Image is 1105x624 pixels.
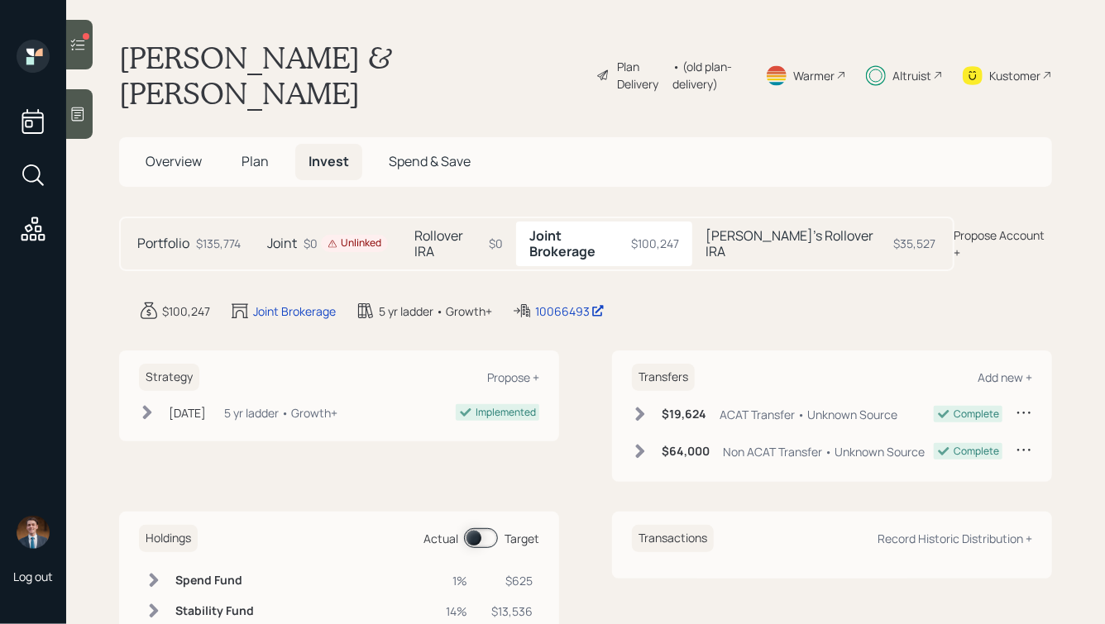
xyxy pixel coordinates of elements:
[423,530,458,547] div: Actual
[978,369,1032,385] div: Add new +
[379,302,492,320] div: 5 yr ladder • Growth+
[535,302,605,320] div: 10066493
[146,152,202,170] span: Overview
[13,569,53,584] div: Log out
[242,152,269,170] span: Plan
[442,572,467,589] div: 1%
[487,572,533,589] div: $625
[139,364,199,391] h6: Strategy
[489,235,503,252] div: $0
[17,516,50,549] img: hunter_neumayer.jpg
[632,525,714,552] h6: Transactions
[631,235,679,252] div: $100,247
[632,364,695,391] h6: Transfers
[706,228,887,260] h5: [PERSON_NAME]'s Rollover IRA
[196,235,241,252] div: $135,774
[389,152,471,170] span: Spend & Save
[414,228,482,260] h5: Rollover IRA
[442,603,467,620] div: 14%
[309,152,349,170] span: Invest
[892,67,931,84] div: Altruist
[672,58,745,93] div: • (old plan-delivery)
[476,405,536,420] div: Implemented
[253,302,336,320] div: Joint Brokerage
[954,407,999,422] div: Complete
[169,404,206,422] div: [DATE]
[989,67,1040,84] div: Kustomer
[954,226,1052,261] div: Propose Account +
[954,444,999,459] div: Complete
[162,302,210,320] div: $100,247
[529,228,624,260] h5: Joint Brokerage
[304,235,388,252] div: $0
[175,604,254,618] h6: Stability Fund
[662,407,706,422] h6: $19,624
[487,369,539,385] div: Propose +
[662,445,710,459] h6: $64,000
[137,236,189,251] h5: Portfolio
[139,525,198,552] h6: Holdings
[617,58,664,93] div: Plan Delivery
[328,236,381,250] div: Unlinked
[723,443,925,460] div: Non ACAT Transfer • Unknown Source
[878,531,1032,546] div: Record Historic Distribution +
[720,406,897,423] div: ACAT Transfer • Unknown Source
[505,530,539,547] div: Target
[119,40,583,111] h1: [PERSON_NAME] & [PERSON_NAME]
[224,404,337,422] div: 5 yr ladder • Growth+
[267,236,297,251] h5: Joint
[175,574,254,588] h6: Spend Fund
[487,603,533,620] div: $13,536
[793,67,835,84] div: Warmer
[894,235,936,252] div: $35,527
